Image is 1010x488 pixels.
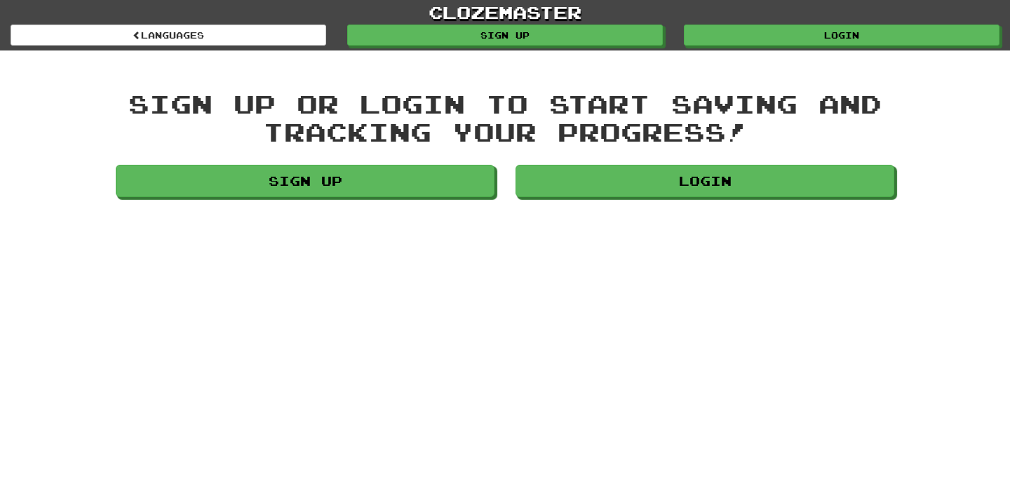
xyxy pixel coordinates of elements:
a: Sign up [116,165,494,197]
a: Login [684,25,999,46]
a: Sign up [347,25,663,46]
div: Sign up or login to start saving and tracking your progress! [116,90,894,145]
a: Login [516,165,894,197]
a: Languages [11,25,326,46]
